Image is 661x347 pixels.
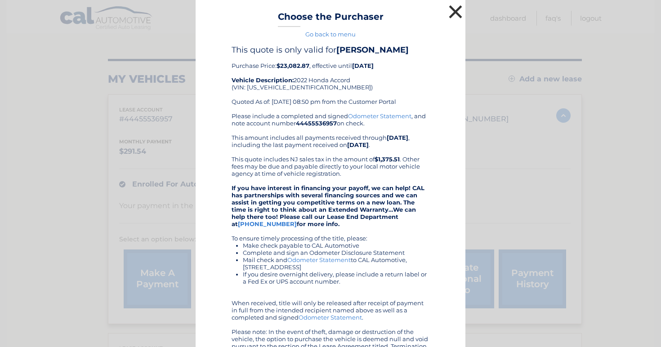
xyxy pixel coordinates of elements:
[232,76,294,84] strong: Vehicle Description:
[336,45,409,55] b: [PERSON_NAME]
[232,184,424,227] strong: If you have interest in financing your payoff, we can help! CAL has partnerships with several fin...
[232,45,429,112] div: Purchase Price: , effective until 2022 Honda Accord (VIN: [US_VEHICLE_IDENTIFICATION_NUMBER]) Quo...
[243,271,429,285] li: If you desire overnight delivery, please include a return label or a Fed Ex or UPS account number.
[243,256,429,271] li: Mail check and to CAL Automotive, [STREET_ADDRESS]
[232,45,429,55] h4: This quote is only valid for
[348,112,411,120] a: Odometer Statement
[299,314,362,321] a: Odometer Statement
[277,62,309,69] b: $23,082.87
[375,156,400,163] b: $1,375.51
[447,3,464,21] button: ×
[243,242,429,249] li: Make check payable to CAL Automotive
[387,134,408,141] b: [DATE]
[296,120,337,127] b: 44455536957
[352,62,374,69] b: [DATE]
[278,11,384,27] h3: Choose the Purchaser
[243,249,429,256] li: Complete and sign an Odometer Disclosure Statement
[347,141,369,148] b: [DATE]
[305,31,356,38] a: Go back to menu
[287,256,351,263] a: Odometer Statement
[238,220,297,227] a: [PHONE_NUMBER]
